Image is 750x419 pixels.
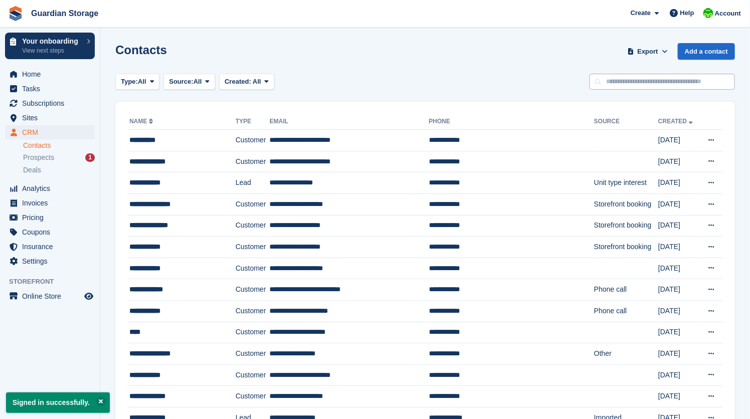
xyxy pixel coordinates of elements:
a: Deals [23,165,95,175]
a: menu [5,67,95,81]
td: [DATE] [658,193,699,215]
img: stora-icon-8386f47178a22dfd0bd8f6a31ec36ba5ce8667c1dd55bd0f319d3a0aa187defe.svg [8,6,23,21]
a: Preview store [83,290,95,302]
span: Analytics [22,181,82,195]
td: Customer [236,386,270,407]
span: Subscriptions [22,96,82,110]
td: [DATE] [658,300,699,322]
td: [DATE] [658,279,699,301]
span: All [253,78,261,85]
span: Type: [121,77,138,87]
a: menu [5,240,95,254]
a: Prospects 1 [23,152,95,163]
td: Customer [236,130,270,151]
span: Online Store [22,289,82,303]
td: [DATE] [658,322,699,343]
td: Storefront booking [594,193,658,215]
th: Type [236,114,270,130]
td: [DATE] [658,364,699,386]
td: Customer [236,151,270,172]
a: menu [5,82,95,96]
a: Contacts [23,141,95,150]
a: menu [5,96,95,110]
span: Insurance [22,240,82,254]
td: Unit type interest [594,172,658,194]
td: Customer [236,343,270,365]
td: Storefront booking [594,237,658,258]
span: Pricing [22,211,82,225]
td: Customer [236,279,270,301]
td: [DATE] [658,151,699,172]
td: Lead [236,172,270,194]
span: Created: [225,78,251,85]
a: Add a contact [678,43,735,60]
td: Phone call [594,279,658,301]
td: [DATE] [658,172,699,194]
td: Customer [236,258,270,279]
td: Customer [236,193,270,215]
a: menu [5,225,95,239]
td: [DATE] [658,215,699,237]
span: Storefront [9,277,100,287]
span: Tasks [22,82,82,96]
p: View next steps [22,46,82,55]
span: Sites [22,111,82,125]
th: Phone [429,114,594,130]
span: Invoices [22,196,82,210]
span: Home [22,67,82,81]
img: Andrew Kinakin [703,8,713,18]
span: Export [638,47,658,57]
th: Email [269,114,428,130]
button: Created: All [219,74,274,90]
span: Coupons [22,225,82,239]
td: Other [594,343,658,365]
span: CRM [22,125,82,139]
td: [DATE] [658,258,699,279]
td: [DATE] [658,343,699,365]
td: Customer [236,322,270,343]
a: Guardian Storage [27,5,102,22]
span: Account [715,9,741,19]
td: Customer [236,300,270,322]
td: Customer [236,364,270,386]
span: Prospects [23,153,54,162]
a: Created [658,118,695,125]
button: Source: All [164,74,215,90]
button: Type: All [115,74,160,90]
span: All [138,77,146,87]
h1: Contacts [115,43,167,57]
td: Storefront booking [594,215,658,237]
a: Name [129,118,155,125]
span: Source: [169,77,193,87]
a: menu [5,181,95,195]
a: menu [5,211,95,225]
p: Your onboarding [22,38,82,45]
th: Source [594,114,658,130]
td: [DATE] [658,130,699,151]
td: Customer [236,215,270,237]
a: menu [5,196,95,210]
span: Deals [23,165,41,175]
a: menu [5,254,95,268]
div: 1 [85,153,95,162]
p: Signed in successfully. [6,392,110,413]
span: Settings [22,254,82,268]
td: Phone call [594,300,658,322]
td: [DATE] [658,386,699,407]
a: menu [5,125,95,139]
span: Create [631,8,651,18]
td: Customer [236,237,270,258]
a: menu [5,289,95,303]
td: [DATE] [658,237,699,258]
button: Export [626,43,670,60]
span: All [194,77,202,87]
a: menu [5,111,95,125]
a: Your onboarding View next steps [5,33,95,59]
span: Help [680,8,694,18]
